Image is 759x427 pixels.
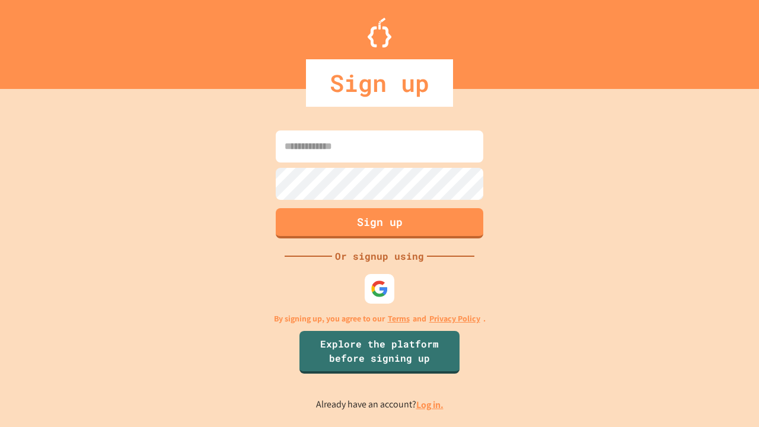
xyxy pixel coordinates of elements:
[316,397,444,412] p: Already have an account?
[429,313,480,325] a: Privacy Policy
[388,313,410,325] a: Terms
[332,249,427,263] div: Or signup using
[371,280,388,298] img: google-icon.svg
[299,331,460,374] a: Explore the platform before signing up
[368,18,391,47] img: Logo.svg
[306,59,453,107] div: Sign up
[276,208,483,238] button: Sign up
[274,313,486,325] p: By signing up, you agree to our and .
[416,399,444,411] a: Log in.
